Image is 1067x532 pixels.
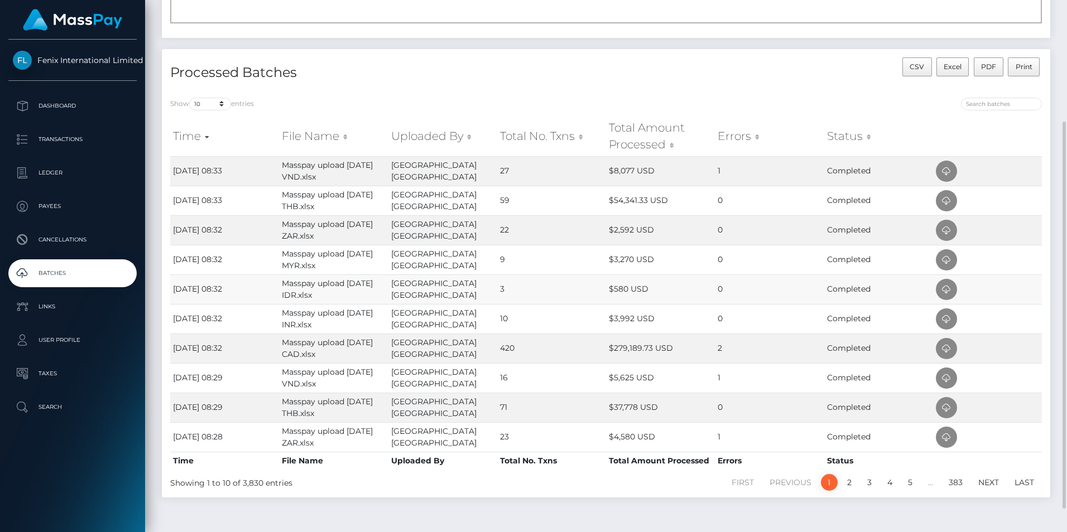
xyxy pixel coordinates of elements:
a: 1 [821,474,838,491]
td: Completed [824,245,933,274]
td: [DATE] 08:33 [170,156,279,186]
span: Print [1016,62,1032,71]
td: Completed [824,156,933,186]
td: [GEOGRAPHIC_DATA] [GEOGRAPHIC_DATA] [388,393,497,422]
td: Completed [824,363,933,393]
td: $8,077 USD [606,156,715,186]
th: Total No. Txns: activate to sort column ascending [497,117,606,156]
th: Errors: activate to sort column ascending [715,117,824,156]
td: [DATE] 08:33 [170,186,279,215]
span: CSV [910,62,924,71]
td: 71 [497,393,606,422]
div: Showing 1 to 10 of 3,830 entries [170,473,523,489]
td: 1 [715,422,824,452]
p: Search [13,399,132,415]
button: CSV [902,57,932,76]
th: Uploaded By: activate to sort column ascending [388,117,497,156]
th: File Name [279,452,388,470]
td: $4,580 USD [606,422,715,452]
td: 1 [715,363,824,393]
td: [DATE] 08:32 [170,304,279,333]
td: [GEOGRAPHIC_DATA] [GEOGRAPHIC_DATA] [388,245,497,274]
p: Batches [13,265,132,282]
td: $279,189.73 USD [606,333,715,363]
label: Show entries [170,98,254,110]
p: Payees [13,198,132,215]
td: Masspay upload [DATE] MYR.xlsx [279,245,388,274]
td: Masspay upload [DATE] ZAR.xlsx [279,422,388,452]
td: Masspay upload [DATE] THB.xlsx [279,186,388,215]
th: Total No. Txns [497,452,606,470]
td: Completed [824,333,933,363]
td: 0 [715,393,824,422]
a: Transactions [8,125,137,153]
td: 1 [715,156,824,186]
a: Next [972,474,1005,491]
td: [GEOGRAPHIC_DATA] [GEOGRAPHIC_DATA] [388,422,497,452]
td: $3,270 USD [606,245,715,274]
td: Completed [824,304,933,333]
td: [DATE] 08:28 [170,422,279,452]
td: Completed [824,215,933,245]
th: Total Amount Processed [606,452,715,470]
span: Excel [944,62,962,71]
img: MassPay Logo [23,9,122,31]
td: Completed [824,186,933,215]
p: Taxes [13,365,132,382]
td: [GEOGRAPHIC_DATA] [GEOGRAPHIC_DATA] [388,304,497,333]
td: 0 [715,186,824,215]
a: Batches [8,259,137,287]
th: Status: activate to sort column ascending [824,117,933,156]
span: Fenix International Limited [8,55,137,65]
td: 27 [497,156,606,186]
td: [DATE] 08:32 [170,274,279,304]
td: [GEOGRAPHIC_DATA] [GEOGRAPHIC_DATA] [388,215,497,245]
p: Ledger [13,165,132,181]
td: 23 [497,422,606,452]
td: Masspay upload [DATE] IDR.xlsx [279,274,388,304]
p: Cancellations [13,231,132,248]
td: 9 [497,245,606,274]
td: Completed [824,393,933,422]
td: 0 [715,215,824,245]
td: 420 [497,333,606,363]
a: Ledger [8,159,137,187]
td: Masspay upload [DATE] VND.xlsx [279,363,388,393]
td: Masspay upload [DATE] THB.xlsx [279,393,388,422]
a: 3 [861,474,878,491]
td: 0 [715,245,824,274]
button: Excel [936,57,969,76]
p: Links [13,298,132,315]
th: Time [170,452,279,470]
p: Dashboard [13,98,132,114]
td: 59 [497,186,606,215]
select: Showentries [189,98,231,110]
a: 2 [841,474,858,491]
p: User Profile [13,332,132,349]
th: Total Amount Processed: activate to sort column ascending [606,117,715,156]
a: Payees [8,192,137,220]
td: 16 [497,363,606,393]
td: [DATE] 08:29 [170,363,279,393]
td: [DATE] 08:32 [170,333,279,363]
td: [GEOGRAPHIC_DATA] [GEOGRAPHIC_DATA] [388,156,497,186]
td: Completed [824,422,933,452]
a: Last [1008,474,1040,491]
td: [DATE] 08:29 [170,393,279,422]
td: $37,778 USD [606,393,715,422]
td: [GEOGRAPHIC_DATA] [GEOGRAPHIC_DATA] [388,363,497,393]
th: Status [824,452,933,470]
td: [GEOGRAPHIC_DATA] [GEOGRAPHIC_DATA] [388,186,497,215]
td: 0 [715,304,824,333]
p: Transactions [13,131,132,148]
th: Errors [715,452,824,470]
td: Masspay upload [DATE] ZAR.xlsx [279,215,388,245]
a: Taxes [8,360,137,388]
a: Links [8,293,137,321]
th: Uploaded By [388,452,497,470]
a: Dashboard [8,92,137,120]
th: File Name: activate to sort column ascending [279,117,388,156]
a: Cancellations [8,226,137,254]
td: $5,625 USD [606,363,715,393]
a: 5 [902,474,919,491]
